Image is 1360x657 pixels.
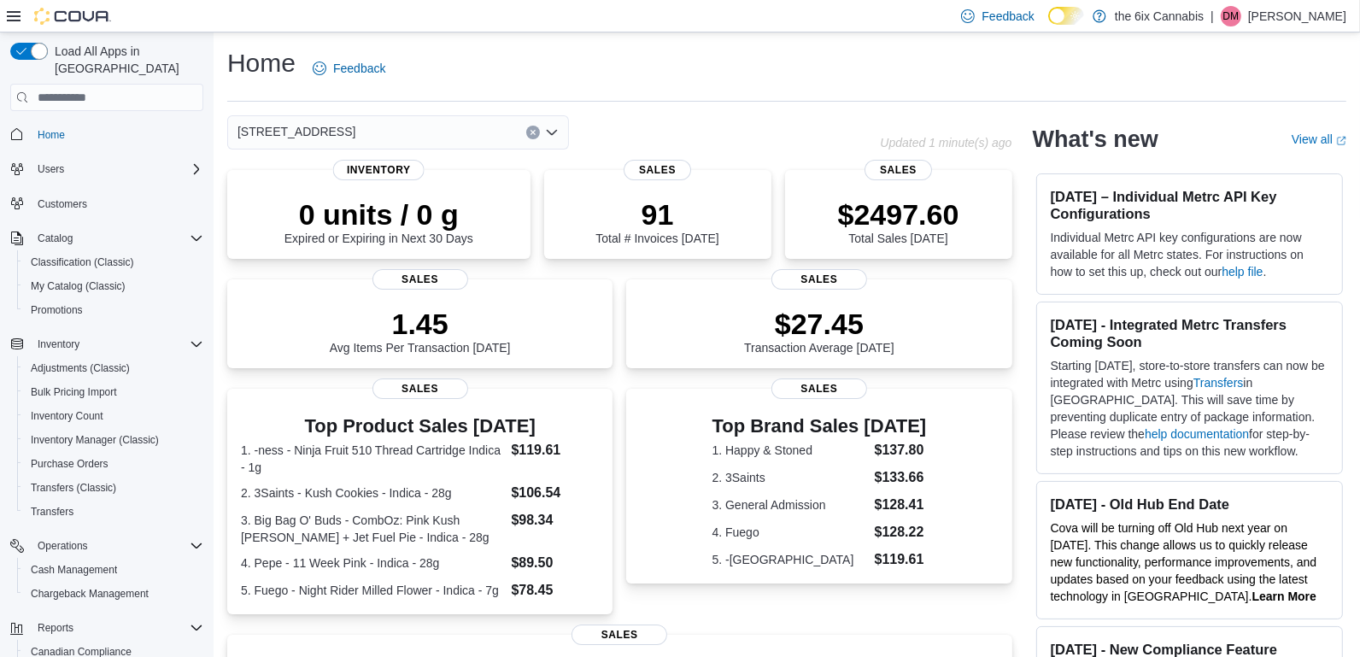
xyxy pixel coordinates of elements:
span: Bulk Pricing Import [24,382,203,402]
button: Customers [3,191,210,216]
button: Clear input [526,126,540,139]
button: Bulk Pricing Import [17,380,210,404]
a: Transfers [24,502,80,522]
h3: Top Brand Sales [DATE] [712,416,927,437]
span: Cash Management [24,560,203,580]
dd: $119.61 [875,549,927,570]
span: Customers [38,197,87,211]
a: help file [1222,265,1263,279]
span: Transfers [24,502,203,522]
span: DM [1223,6,1240,26]
a: Transfers [1193,376,1244,390]
span: Dark Mode [1048,25,1049,26]
a: Feedback [306,51,392,85]
span: Inventory Manager (Classic) [31,433,159,447]
h3: [DATE] – Individual Metrc API Key Configurations [1051,188,1328,222]
span: Inventory [38,337,79,351]
span: My Catalog (Classic) [24,276,203,296]
span: Sales [372,269,468,290]
img: Cova [34,8,111,25]
svg: External link [1336,136,1346,146]
span: My Catalog (Classic) [31,279,126,293]
button: Home [3,121,210,146]
a: Classification (Classic) [24,252,141,273]
span: Purchase Orders [31,457,108,471]
a: Learn More [1252,590,1316,603]
button: Transfers [17,500,210,524]
span: Classification (Classic) [31,255,134,269]
span: Cash Management [31,563,117,577]
span: Catalog [38,232,73,245]
p: Individual Metrc API key configurations are now available for all Metrc states. For instructions ... [1051,229,1328,280]
p: $2497.60 [838,197,959,232]
dd: $98.34 [511,510,599,531]
span: [STREET_ADDRESS] [237,121,355,142]
dd: $78.45 [511,580,599,601]
dd: $106.54 [511,483,599,503]
a: My Catalog (Classic) [24,276,132,296]
h3: Top Product Sales [DATE] [241,416,599,437]
dd: $133.66 [875,467,927,488]
span: Adjustments (Classic) [24,358,203,378]
span: Sales [771,269,867,290]
span: Customers [31,193,203,214]
a: Cash Management [24,560,124,580]
p: 0 units / 0 g [284,197,473,232]
h3: [DATE] - Integrated Metrc Transfers Coming Soon [1051,316,1328,350]
span: Inventory Count [31,409,103,423]
dt: 4. Pepe - 11 Week Pink - Indica - 28g [241,554,504,572]
dt: 2. 3Saints - Kush Cookies - Indica - 28g [241,484,504,502]
span: Bulk Pricing Import [31,385,117,399]
h2: What's new [1033,126,1158,153]
button: Catalog [31,228,79,249]
span: Feedback [982,8,1034,25]
p: $27.45 [744,307,894,341]
dt: 3. General Admission [712,496,868,513]
button: Transfers (Classic) [17,476,210,500]
button: Inventory Manager (Classic) [17,428,210,452]
span: Adjustments (Classic) [31,361,130,375]
span: Reports [38,621,73,635]
a: Purchase Orders [24,454,115,474]
p: Starting [DATE], store-to-store transfers can now be integrated with Metrc using in [GEOGRAPHIC_D... [1051,357,1328,460]
dt: 5. Fuego - Night Rider Milled Flower - Indica - 7g [241,582,504,599]
button: Promotions [17,298,210,322]
span: Cova will be turning off Old Hub next year on [DATE]. This change allows us to quickly release ne... [1051,521,1317,603]
a: Inventory Count [24,406,110,426]
dt: 1. -ness - Ninja Fruit 510 Thread Cartridge Indica - 1g [241,442,504,476]
button: Reports [31,618,80,638]
a: Customers [31,194,94,214]
span: Sales [572,625,667,645]
button: Chargeback Management [17,582,210,606]
button: Reports [3,616,210,640]
span: Users [38,162,64,176]
div: Expired or Expiring in Next 30 Days [284,197,473,245]
span: Home [38,128,65,142]
button: Cash Management [17,558,210,582]
span: Sales [372,378,468,399]
button: Open list of options [545,126,559,139]
dt: 5. -[GEOGRAPHIC_DATA] [712,551,868,568]
button: Operations [3,534,210,558]
span: Catalog [31,228,203,249]
p: 91 [595,197,718,232]
a: Adjustments (Classic) [24,358,137,378]
div: Transaction Average [DATE] [744,307,894,355]
dt: 2. 3Saints [712,469,868,486]
span: Feedback [333,60,385,77]
span: Operations [38,539,88,553]
a: help documentation [1145,427,1249,441]
span: Sales [624,160,692,180]
button: Operations [31,536,95,556]
div: Avg Items Per Transaction [DATE] [330,307,511,355]
span: Promotions [24,300,203,320]
h1: Home [227,46,296,80]
span: Home [31,123,203,144]
p: Updated 1 minute(s) ago [880,136,1011,150]
button: Users [3,157,210,181]
span: Operations [31,536,203,556]
span: Inventory [333,160,425,180]
a: Home [31,125,72,145]
div: Dhwanit Modi [1221,6,1241,26]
